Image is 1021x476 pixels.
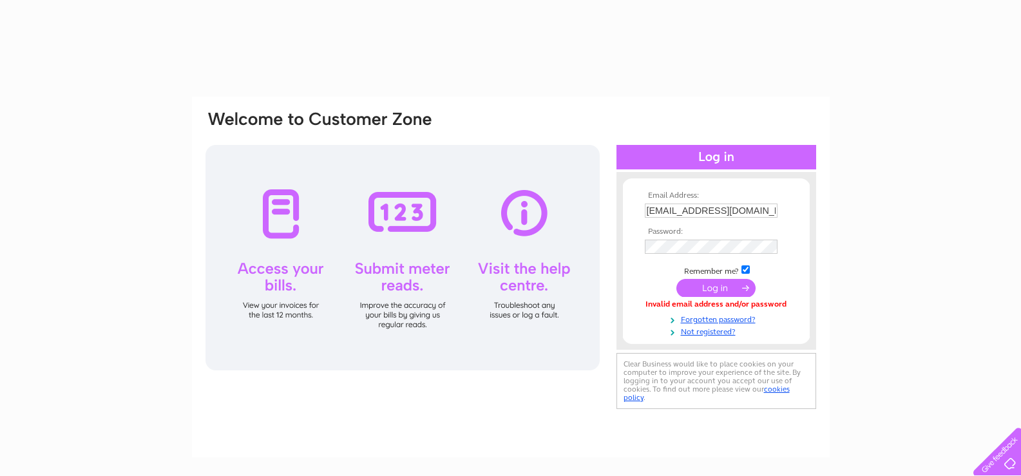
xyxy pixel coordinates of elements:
th: Password: [642,227,791,236]
a: Forgotten password? [645,312,791,325]
div: Invalid email address and/or password [645,300,788,309]
div: Clear Business would like to place cookies on your computer to improve your experience of the sit... [616,353,816,409]
input: Submit [676,279,756,297]
td: Remember me? [642,263,791,276]
a: Not registered? [645,325,791,337]
th: Email Address: [642,191,791,200]
a: cookies policy [624,385,790,402]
